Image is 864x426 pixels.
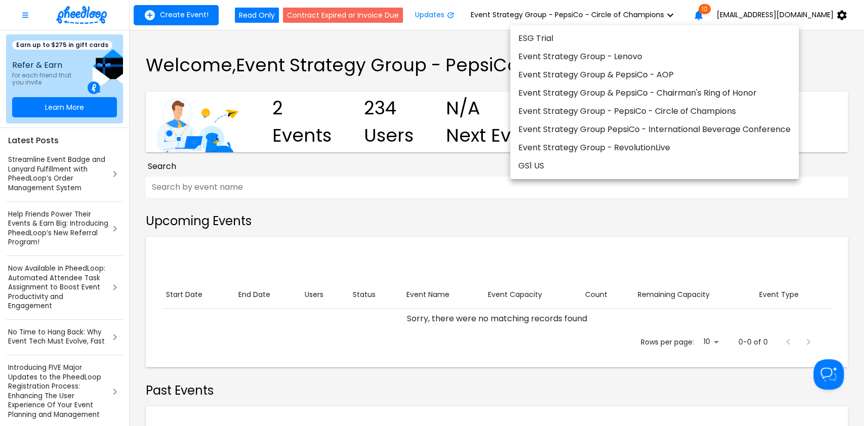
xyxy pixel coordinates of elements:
li: option-GS1 US [510,157,799,175]
li: option-Event Strategy Group & PepsiCo - Chairman's Ring of Honor [510,84,799,102]
li: option-Event Strategy Group PepsiCo - International Beverage Conference [510,120,799,139]
iframe: Toggle Customer Support [813,359,844,390]
li: option-Event Strategy Group - PepsiCo - Circle of Champions [510,102,799,120]
li: option-Event Strategy Group & PepsiCo - AOP [510,66,799,84]
li: option-Event Strategy Group - RevolutionLive [510,139,799,157]
li: option-ESG Trial [510,29,799,48]
li: option-Event Strategy Group - Lenovo [510,48,799,66]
